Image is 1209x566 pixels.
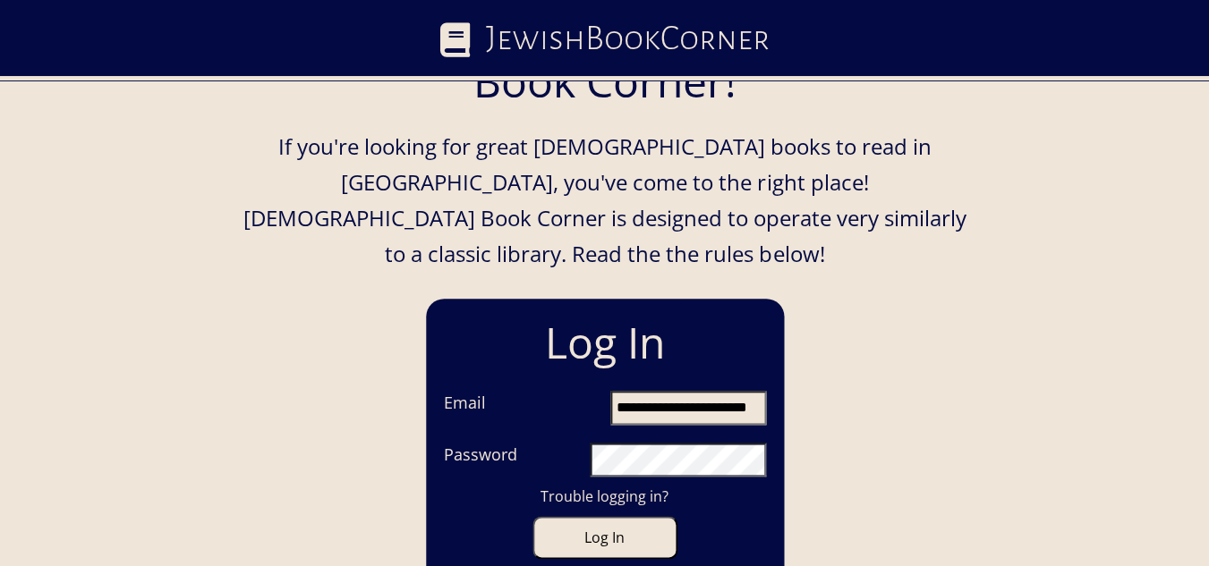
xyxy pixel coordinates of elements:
[444,391,486,418] label: Email
[243,129,967,272] p: If you're looking for great [DEMOGRAPHIC_DATA] books to read in [GEOGRAPHIC_DATA], you've come to...
[444,443,517,469] label: Password
[532,516,677,559] button: Log In
[435,486,775,507] a: Trouble logging in?
[440,12,770,65] a: JewishBookCorner
[435,308,775,377] h1: Log In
